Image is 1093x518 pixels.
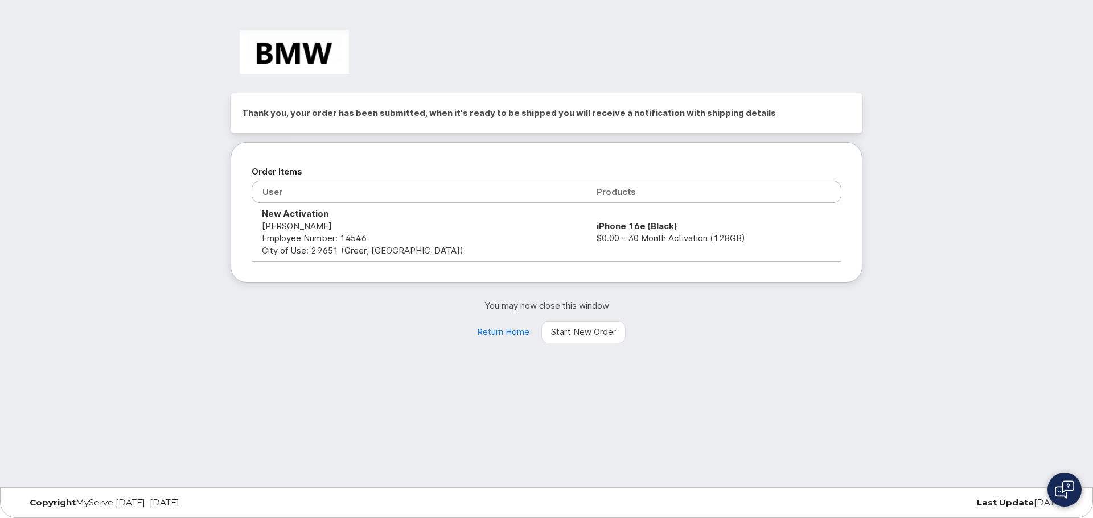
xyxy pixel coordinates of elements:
[467,321,539,344] a: Return Home
[262,208,328,219] strong: New Activation
[1055,480,1074,499] img: Open chat
[586,181,841,203] th: Products
[21,498,371,507] div: MyServe [DATE]–[DATE]
[597,221,677,231] strong: iPhone 16e (Black)
[30,497,76,508] strong: Copyright
[977,497,1034,508] strong: Last Update
[541,321,626,344] a: Start New Order
[262,233,367,243] span: Employee Number: 14546
[240,30,349,74] img: BMW Manufacturing Co LLC
[252,203,586,262] td: [PERSON_NAME] City of Use: 29651 (Greer, [GEOGRAPHIC_DATA])
[242,105,851,122] h2: Thank you, your order has been submitted, when it's ready to be shipped you will receive a notifi...
[252,181,586,203] th: User
[722,498,1072,507] div: [DATE]
[252,163,841,180] h2: Order Items
[231,300,862,312] p: You may now close this window
[586,203,841,262] td: $0.00 - 30 Month Activation (128GB)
